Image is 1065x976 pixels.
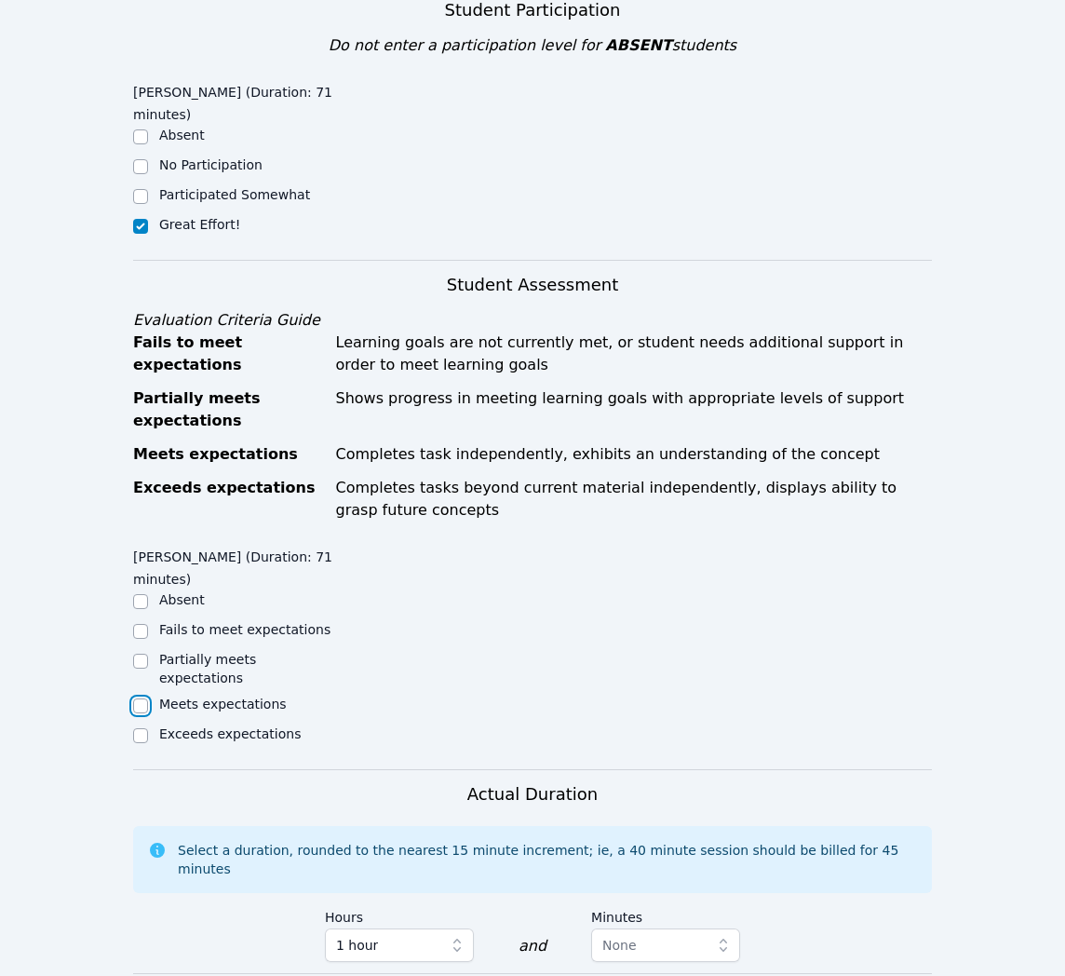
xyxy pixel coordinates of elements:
[159,128,205,142] label: Absent
[336,443,933,466] div: Completes task independently, exhibits an understanding of the concept
[133,34,932,57] div: Do not enter a participation level for students
[133,309,932,332] div: Evaluation Criteria Guide
[133,332,325,376] div: Fails to meet expectations
[159,622,330,637] label: Fails to meet expectations
[602,938,637,953] span: None
[133,272,932,298] h3: Student Assessment
[159,217,240,232] label: Great Effort!
[519,935,546,957] div: and
[159,697,287,712] label: Meets expectations
[133,75,333,126] legend: [PERSON_NAME] (Duration: 71 minutes)
[133,477,325,522] div: Exceeds expectations
[133,387,325,432] div: Partially meets expectations
[336,332,933,376] div: Learning goals are not currently met, or student needs additional support in order to meet learni...
[467,781,598,807] h3: Actual Duration
[591,929,740,962] button: None
[159,157,263,172] label: No Participation
[605,36,671,54] span: ABSENT
[133,443,325,466] div: Meets expectations
[336,387,933,432] div: Shows progress in meeting learning goals with appropriate levels of support
[325,901,474,929] label: Hours
[159,652,256,685] label: Partially meets expectations
[159,726,301,741] label: Exceeds expectations
[591,901,740,929] label: Minutes
[159,187,310,202] label: Participated Somewhat
[159,592,205,607] label: Absent
[178,841,917,878] div: Select a duration, rounded to the nearest 15 minute increment; ie, a 40 minute session should be ...
[336,934,378,956] span: 1 hour
[133,540,333,590] legend: [PERSON_NAME] (Duration: 71 minutes)
[325,929,474,962] button: 1 hour
[336,477,933,522] div: Completes tasks beyond current material independently, displays ability to grasp future concepts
